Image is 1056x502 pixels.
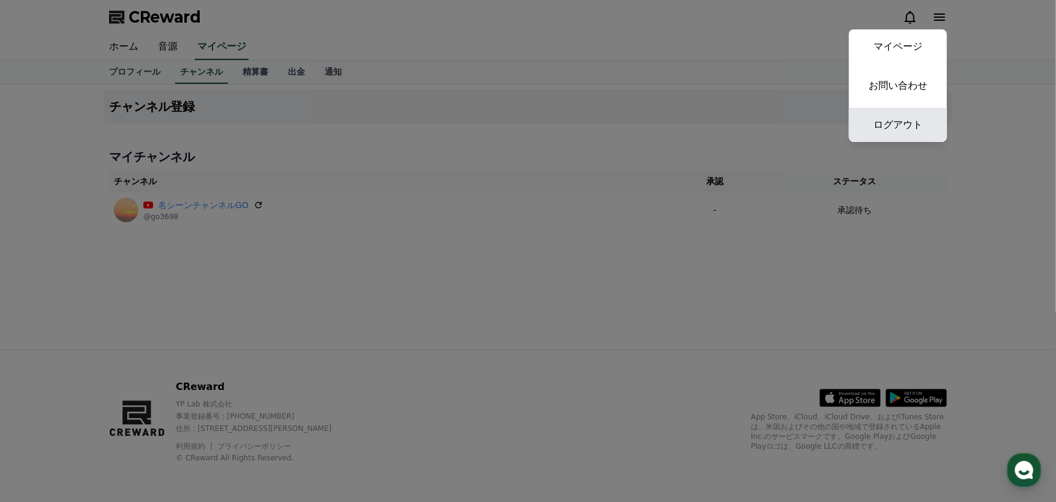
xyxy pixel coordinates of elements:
button: マイページ お問い合わせ ログアウト [849,29,947,142]
a: 設定 [158,388,235,419]
a: マイページ [849,29,947,64]
a: ログアウト [849,108,947,142]
span: チャット [105,407,134,417]
a: チャット [81,388,158,419]
a: ホーム [4,388,81,419]
span: 設定 [189,406,204,416]
span: ホーム [31,406,53,416]
a: お問い合わせ [849,69,947,103]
